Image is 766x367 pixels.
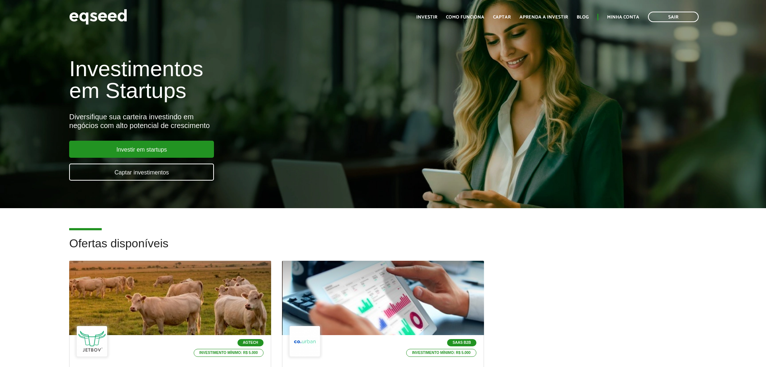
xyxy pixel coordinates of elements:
[69,237,696,261] h2: Ofertas disponíveis
[237,339,264,346] p: Agtech
[69,112,441,130] div: Diversifique sua carteira investindo em negócios com alto potencial de crescimento
[519,15,568,20] a: Aprenda a investir
[69,141,214,158] a: Investir em startups
[69,7,127,26] img: EqSeed
[446,15,484,20] a: Como funciona
[194,349,264,357] p: Investimento mínimo: R$ 5.000
[69,58,441,102] h1: Investimentos em Startups
[493,15,511,20] a: Captar
[69,164,214,181] a: Captar investimentos
[577,15,589,20] a: Blog
[416,15,437,20] a: Investir
[648,12,699,22] a: Sair
[607,15,639,20] a: Minha conta
[447,339,476,346] p: SaaS B2B
[406,349,476,357] p: Investimento mínimo: R$ 5.000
